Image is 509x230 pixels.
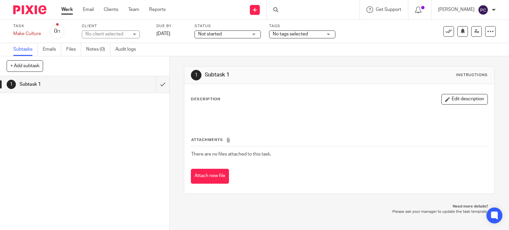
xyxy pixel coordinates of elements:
span: There are no files attached to this task. [191,152,271,157]
a: Email [83,6,94,13]
p: Description [191,97,220,102]
span: Attachments [191,138,223,142]
span: [DATE] [156,31,170,36]
img: Pixie [13,5,46,14]
p: Please ask your manager to update the task template. [191,209,488,214]
p: [PERSON_NAME] [438,6,475,13]
a: Notes (0) [86,43,110,56]
h1: Subtask 1 [205,71,353,78]
img: svg%3E [478,5,488,15]
h1: Subtask 1 [20,79,106,89]
button: Edit description [441,94,488,105]
a: Subtasks [13,43,38,56]
div: 0 [54,27,61,35]
div: 1 [7,80,16,89]
label: Due by [156,23,186,29]
div: Make Culture [13,30,41,37]
label: Status [195,23,261,29]
a: Clients [104,6,118,13]
span: Get Support [376,7,401,12]
a: Team [128,6,139,13]
a: Work [61,6,73,13]
small: /1 [57,30,61,33]
label: Client [82,23,148,29]
div: No client selected [85,31,129,37]
span: No tags selected [273,32,308,36]
button: Attach new file [191,169,229,184]
label: Task [13,23,41,29]
a: Emails [43,43,61,56]
button: + Add subtask [7,60,43,71]
div: 1 [191,70,201,80]
div: Instructions [456,72,488,78]
a: Files [66,43,81,56]
label: Tags [269,23,335,29]
p: Need more details? [191,204,488,209]
a: Audit logs [115,43,141,56]
a: Reports [149,6,166,13]
span: Not started [198,32,222,36]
